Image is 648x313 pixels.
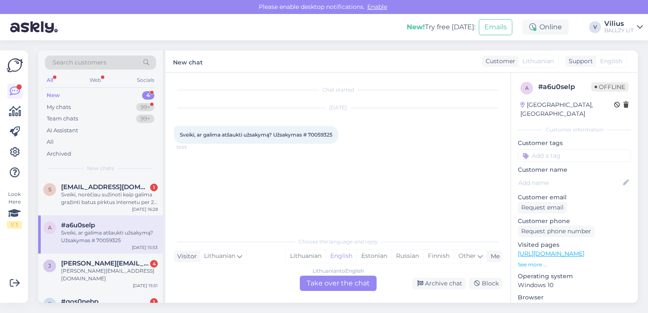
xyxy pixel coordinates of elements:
p: Browser [518,293,631,302]
span: Enable [365,3,390,11]
div: New [47,91,60,100]
div: Online [522,20,569,35]
span: Offline [591,82,628,92]
span: q [47,301,52,307]
p: Customer email [518,193,631,202]
span: Lithuanian [522,57,554,66]
div: [DATE] 16:28 [132,206,158,212]
div: Finnish [423,250,454,263]
div: Estonian [357,250,391,263]
div: AI Assistant [47,126,78,135]
div: Request phone number [518,226,595,237]
button: Emails [479,19,512,35]
div: Customer [482,57,515,66]
div: 99+ [136,115,154,123]
span: a [525,85,529,91]
div: Customer information [518,126,631,134]
div: Web [88,75,103,86]
img: Askly Logo [7,57,23,73]
input: Add a tag [518,149,631,162]
div: Lithuanian to English [313,267,364,275]
a: [URL][DOMAIN_NAME] [518,250,584,257]
div: 4 [142,91,154,100]
span: Lithuanian [204,252,235,261]
div: V [589,21,601,33]
div: Vilius [604,20,634,27]
span: simonak0416@gmail.com [61,183,149,191]
div: Archive chat [412,278,466,289]
span: English [600,57,622,66]
span: j [48,263,51,269]
div: Request email [518,202,567,213]
div: All [47,138,54,146]
div: Lithuanian [286,250,326,263]
p: Customer name [518,165,631,174]
div: Take over the chat [300,276,377,291]
div: Archived [47,150,71,158]
div: Visitor [174,252,197,261]
div: All [45,75,55,86]
div: BALLZY LIT [604,27,634,34]
span: a [48,224,52,231]
p: Customer phone [518,217,631,226]
div: [DATE] 15:51 [133,282,158,289]
span: Search customers [53,58,106,67]
p: Customer tags [518,139,631,148]
div: 4 [150,260,158,268]
span: #a6u0selp [61,221,95,229]
div: Block [469,278,502,289]
div: 1 / 3 [7,221,22,229]
div: Me [487,252,500,261]
div: [GEOGRAPHIC_DATA], [GEOGRAPHIC_DATA] [520,101,614,118]
p: See more ... [518,261,631,268]
div: Support [565,57,593,66]
span: 15:53 [176,144,208,151]
p: Chrome [TECHNICAL_ID] [518,302,631,311]
div: Sveiki, ar galima atšaukti užsakymą? Užsakymas # 70059325 [61,229,158,244]
span: Other [458,252,476,260]
div: 1 [150,184,158,191]
div: 99+ [136,103,154,112]
input: Add name [518,178,621,187]
p: Operating system [518,272,631,281]
div: Russian [391,250,423,263]
div: [PERSON_NAME][EMAIL_ADDRESS][DOMAIN_NAME] [61,267,158,282]
div: Try free [DATE]: [407,22,475,32]
span: New chats [87,165,114,172]
div: Team chats [47,115,78,123]
span: j.ignatjevaite@gmail.com [61,260,149,267]
label: New chat [173,56,203,67]
span: s [48,186,51,193]
div: Socials [135,75,156,86]
span: #qos0nebp [61,298,98,305]
div: [DATE] 15:53 [132,244,158,251]
span: Sveiki, ar galima atšaukti užsakymą? Užsakymas # 70059325 [180,131,332,138]
div: [DATE] [174,104,502,112]
div: Sveiki, norėčiau sužinoti kaip galima gražinti batus pirktus internetu per 2 metų garantija, nes ... [61,191,158,206]
div: # a6u0selp [538,82,591,92]
div: Choose the language and reply [174,238,502,246]
div: Chat started [174,86,502,94]
a: ViliusBALLZY LIT [604,20,643,34]
div: 1 [150,298,158,306]
p: Windows 10 [518,281,631,290]
div: Look Here [7,190,22,229]
div: My chats [47,103,71,112]
b: New! [407,23,425,31]
p: Visited pages [518,240,631,249]
div: English [326,250,357,263]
